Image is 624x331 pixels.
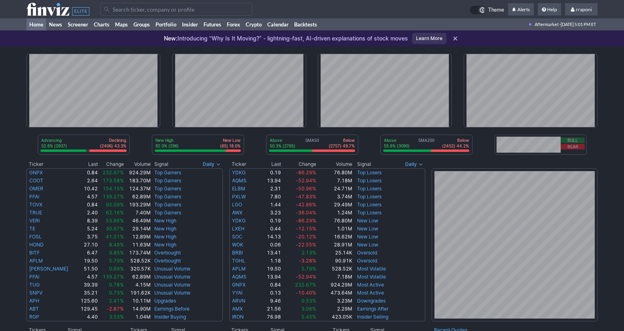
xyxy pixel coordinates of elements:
[154,298,176,304] a: Upgrades
[257,168,281,177] td: 0.19
[26,18,46,30] a: Home
[317,193,353,201] td: 3.74M
[257,177,281,185] td: 13.94
[232,290,242,296] a: YYAI
[29,282,40,288] a: TUG
[257,185,281,193] td: 2.31
[109,282,124,288] span: 0.78%
[561,144,585,149] button: Bear
[109,298,124,304] span: 2.41%
[154,290,190,296] a: Unusual Volume
[296,290,316,296] span: -10.40%
[576,6,592,12] span: rraponi
[29,194,39,200] a: PFAI
[154,250,181,256] a: Overbought
[179,18,201,30] a: Insider
[154,178,181,184] a: Top Gainers
[106,218,124,224] span: 53.66%
[106,226,124,232] span: 30.67%
[232,282,246,288] a: GNPX
[154,194,181,200] a: Top Gainers
[232,234,242,240] a: SOC
[124,241,151,249] td: 11.63M
[257,160,281,168] th: Last
[232,266,246,272] a: APLM
[154,170,181,176] a: Top Gainers
[77,209,98,217] td: 2.40
[257,257,281,265] td: 1.18
[103,274,124,280] span: 139.27%
[257,209,281,217] td: 3.23
[41,137,67,143] p: Advancing
[257,281,281,289] td: 0.84
[124,273,151,281] td: 62.89M
[232,242,243,248] a: WOK
[77,265,98,273] td: 51.50
[155,143,179,149] p: 82.0% (296)
[29,306,39,312] a: ABT
[296,194,316,200] span: -47.83%
[154,202,181,208] a: Top Gainers
[296,274,316,280] span: -52.94%
[357,282,384,288] a: Most Active
[109,250,124,256] span: 9.85%
[317,281,353,289] td: 924.29M
[77,233,98,241] td: 3.75
[257,225,281,233] td: 0.44
[317,289,353,297] td: 473.64M
[155,137,179,143] p: New High
[296,242,316,248] span: -22.55%
[77,249,98,257] td: 6.47
[270,143,295,149] p: 50.3% (2785)
[124,297,151,305] td: 10.11M
[124,168,151,177] td: 924.29M
[124,209,151,217] td: 7.40M
[357,242,378,248] a: New Low
[357,218,378,224] a: New Low
[317,249,353,257] td: 25.14K
[124,313,151,321] td: 1.04M
[154,266,190,272] a: Unusual Volume
[29,242,44,248] a: HOND
[29,186,43,192] a: OMER
[77,281,98,289] td: 39.39
[257,297,281,305] td: 9.46
[29,290,42,296] a: SNPV
[317,168,353,177] td: 76.80M
[154,161,168,168] span: Signal
[154,242,176,248] a: New High
[232,170,246,176] a: YDKG
[384,143,410,149] p: 55.8% (3090)
[257,249,281,257] td: 13.41
[154,314,186,320] a: Insider Buying
[77,201,98,209] td: 0.84
[317,297,353,305] td: 3.23M
[229,160,258,168] th: Ticker
[384,137,410,143] p: Above
[232,178,246,184] a: AQMS
[317,185,353,193] td: 24.71M
[124,257,151,265] td: 528.52K
[29,250,40,256] a: BITF
[232,250,243,256] a: BRBI
[77,297,98,305] td: 125.60
[317,201,353,209] td: 29.49M
[46,18,65,30] a: News
[565,3,598,16] a: rraponi
[357,258,377,264] a: Oversold
[257,193,281,201] td: 7.80
[203,160,214,168] span: Daily
[65,18,91,30] a: Screener
[383,137,470,149] div: SMA200
[103,178,124,184] span: 173.58%
[77,241,98,249] td: 27.10
[232,226,244,232] a: LXEH
[296,186,316,192] span: -50.96%
[488,6,504,14] span: Theme
[296,178,316,184] span: -52.94%
[232,202,242,208] a: LGO
[301,306,316,312] span: 3.06%
[124,177,151,185] td: 183.70M
[257,241,281,249] td: 0.06
[77,289,98,297] td: 35.21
